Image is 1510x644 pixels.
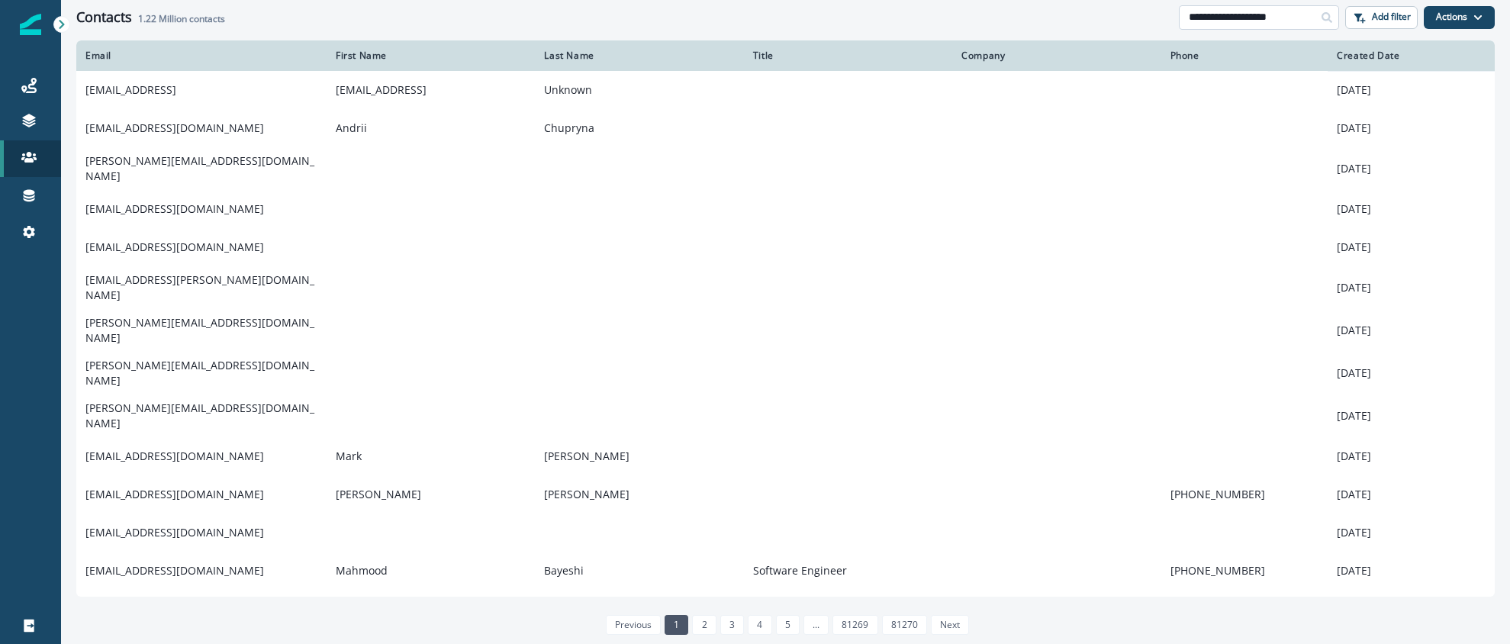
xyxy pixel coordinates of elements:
[76,475,1495,514] a: [EMAIL_ADDRESS][DOMAIN_NAME][PERSON_NAME][PERSON_NAME][PHONE_NUMBER][DATE]
[327,109,535,147] td: Andrii
[544,50,734,62] div: Last Name
[931,615,969,635] a: Next page
[76,309,1495,352] a: [PERSON_NAME][EMAIL_ADDRESS][DOMAIN_NAME][DATE]
[1161,475,1328,514] td: [PHONE_NUMBER]
[692,615,716,635] a: Page 2
[535,552,743,590] td: Bayeshi
[1424,6,1495,29] button: Actions
[76,552,327,590] td: [EMAIL_ADDRESS][DOMAIN_NAME]
[1372,11,1411,22] p: Add filter
[327,552,535,590] td: Mahmood
[602,615,970,635] ul: Pagination
[76,394,327,437] td: [PERSON_NAME][EMAIL_ADDRESS][DOMAIN_NAME]
[1337,280,1486,295] p: [DATE]
[803,615,829,635] a: Jump forward
[961,50,1151,62] div: Company
[76,228,327,266] td: [EMAIL_ADDRESS][DOMAIN_NAME]
[76,590,1495,628] a: [EMAIL_ADDRESS][DOMAIN_NAME][DATE]
[76,514,1495,552] a: [EMAIL_ADDRESS][DOMAIN_NAME][DATE]
[1337,563,1486,578] p: [DATE]
[76,309,327,352] td: [PERSON_NAME][EMAIL_ADDRESS][DOMAIN_NAME]
[1337,82,1486,98] p: [DATE]
[535,109,743,147] td: Chupryna
[1337,408,1486,423] p: [DATE]
[76,394,1495,437] a: [PERSON_NAME][EMAIL_ADDRESS][DOMAIN_NAME][DATE]
[76,514,327,552] td: [EMAIL_ADDRESS][DOMAIN_NAME]
[76,109,1495,147] a: [EMAIL_ADDRESS][DOMAIN_NAME]AndriiChupryna[DATE]
[76,147,1495,190] a: [PERSON_NAME][EMAIL_ADDRESS][DOMAIN_NAME][DATE]
[76,190,327,228] td: [EMAIL_ADDRESS][DOMAIN_NAME]
[327,71,535,109] td: [EMAIL_ADDRESS]
[138,12,187,25] span: 1.22 Million
[1337,449,1486,464] p: [DATE]
[76,266,327,309] td: [EMAIL_ADDRESS][PERSON_NAME][DOMAIN_NAME]
[76,109,327,147] td: [EMAIL_ADDRESS][DOMAIN_NAME]
[1161,552,1328,590] td: [PHONE_NUMBER]
[1337,201,1486,217] p: [DATE]
[1337,121,1486,136] p: [DATE]
[76,590,327,628] td: [EMAIL_ADDRESS][DOMAIN_NAME]
[20,14,41,35] img: Inflection
[1337,161,1486,176] p: [DATE]
[1337,50,1486,62] div: Created Date
[76,9,132,26] h1: Contacts
[748,615,771,635] a: Page 4
[535,437,743,475] td: [PERSON_NAME]
[76,437,327,475] td: [EMAIL_ADDRESS][DOMAIN_NAME]
[753,50,943,62] div: Title
[76,475,327,514] td: [EMAIL_ADDRESS][DOMAIN_NAME]
[753,563,943,578] p: Software Engineer
[76,266,1495,309] a: [EMAIL_ADDRESS][PERSON_NAME][DOMAIN_NAME][DATE]
[1337,240,1486,255] p: [DATE]
[76,352,1495,394] a: [PERSON_NAME][EMAIL_ADDRESS][DOMAIN_NAME][DATE]
[665,615,688,635] a: Page 1 is your current page
[76,71,1495,109] a: [EMAIL_ADDRESS][EMAIL_ADDRESS]Unknown[DATE]
[327,437,535,475] td: Mark
[832,615,877,635] a: Page 81269
[1345,6,1418,29] button: Add filter
[1337,323,1486,338] p: [DATE]
[76,228,1495,266] a: [EMAIL_ADDRESS][DOMAIN_NAME][DATE]
[76,147,327,190] td: [PERSON_NAME][EMAIL_ADDRESS][DOMAIN_NAME]
[76,352,327,394] td: [PERSON_NAME][EMAIL_ADDRESS][DOMAIN_NAME]
[76,552,1495,590] a: [EMAIL_ADDRESS][DOMAIN_NAME]MahmoodBayeshiSoftware Engineer[PHONE_NUMBER][DATE]
[1170,50,1319,62] div: Phone
[85,50,317,62] div: Email
[882,615,927,635] a: Page 81270
[76,437,1495,475] a: [EMAIL_ADDRESS][DOMAIN_NAME]Mark[PERSON_NAME][DATE]
[76,190,1495,228] a: [EMAIL_ADDRESS][DOMAIN_NAME][DATE]
[138,14,225,24] h2: contacts
[76,71,327,109] td: [EMAIL_ADDRESS]
[1337,525,1486,540] p: [DATE]
[1337,487,1486,502] p: [DATE]
[327,475,535,514] td: [PERSON_NAME]
[776,615,800,635] a: Page 5
[535,475,743,514] td: [PERSON_NAME]
[720,615,744,635] a: Page 3
[535,71,743,109] td: Unknown
[1337,365,1486,381] p: [DATE]
[336,50,526,62] div: First Name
